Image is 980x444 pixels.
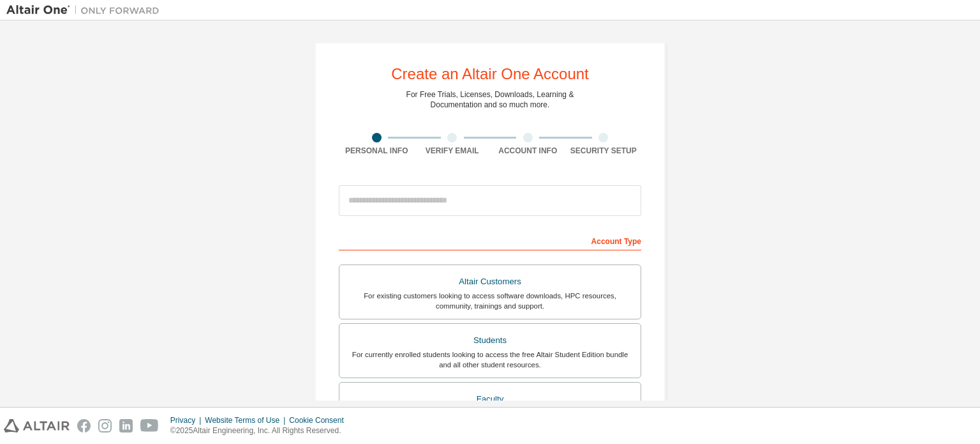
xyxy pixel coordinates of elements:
div: Verify Email [415,146,491,156]
div: For Free Trials, Licenses, Downloads, Learning & Documentation and so much more. [406,89,574,110]
img: Altair One [6,4,166,17]
div: Cookie Consent [289,415,351,425]
img: instagram.svg [98,419,112,433]
div: Privacy [170,415,205,425]
div: Create an Altair One Account [391,66,589,82]
div: For existing customers looking to access software downloads, HPC resources, community, trainings ... [347,291,633,311]
div: Account Type [339,230,641,250]
div: Altair Customers [347,273,633,291]
div: Personal Info [339,146,415,156]
img: facebook.svg [77,419,91,433]
img: altair_logo.svg [4,419,70,433]
div: For currently enrolled students looking to access the free Altair Student Edition bundle and all ... [347,349,633,370]
div: Security Setup [566,146,642,156]
img: youtube.svg [140,419,159,433]
div: Students [347,332,633,349]
p: © 2025 Altair Engineering, Inc. All Rights Reserved. [170,425,352,436]
div: Website Terms of Use [205,415,289,425]
div: Account Info [490,146,566,156]
div: Faculty [347,390,633,408]
img: linkedin.svg [119,419,133,433]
